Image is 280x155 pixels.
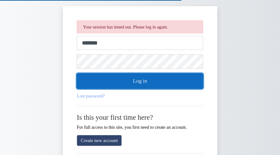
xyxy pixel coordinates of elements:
[77,113,203,130] div: For full access to this site, you first need to create an account.
[77,113,203,122] h2: Is this your first time here?
[77,135,122,146] a: Create new account
[77,73,203,89] button: Log in
[77,93,105,98] a: Lost password?
[77,20,203,33] div: Your session has timed out. Please log in again.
